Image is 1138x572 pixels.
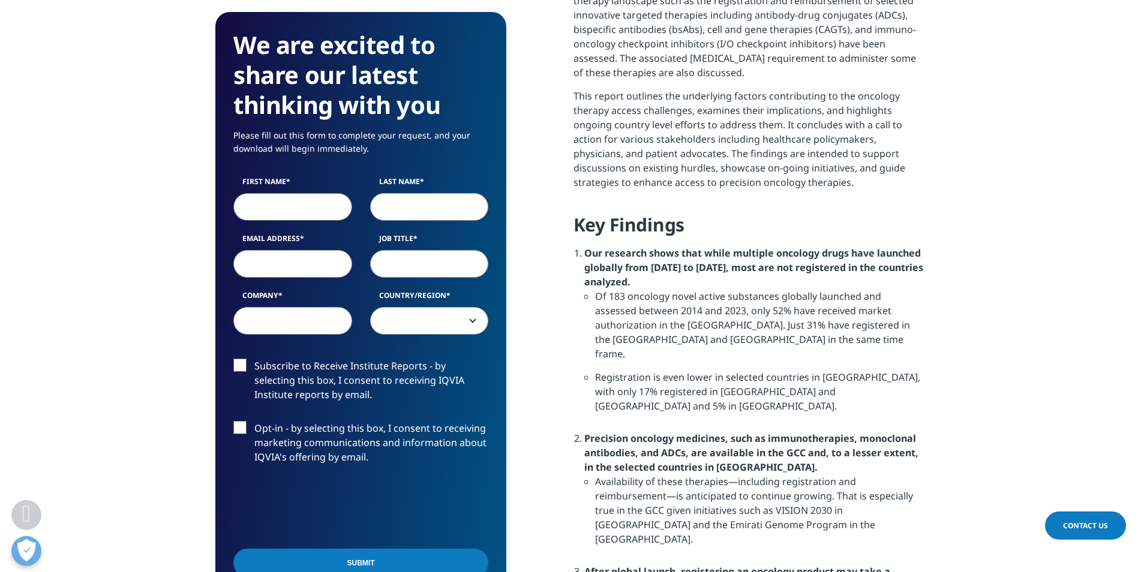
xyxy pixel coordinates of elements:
p: Please fill out this form to complete your request, and your download will begin immediately. [233,129,488,164]
label: Subscribe to Receive Institute Reports - by selecting this box, I consent to receiving IQVIA Inst... [233,359,488,408]
strong: Our research shows that while multiple oncology drugs have launched globally from [DATE] to [DATE... [584,246,923,288]
label: Country/Region [370,290,489,307]
h3: We are excited to share our latest thinking with you [233,30,488,120]
span: Contact Us [1063,520,1108,531]
button: Open Preferences [11,536,41,566]
label: Company [233,290,352,307]
li: Of 183 oncology novel active substances globally launched and assessed between 2014 and 2023, onl... [595,289,923,370]
strong: Precision oncology medicines, such as immunotherapies, monoclonal antibodies, and ADCs, are avail... [584,432,918,474]
label: Email Address [233,233,352,250]
li: Registration is even lower in selected countries in [GEOGRAPHIC_DATA], with only 17% registered i... [595,370,923,422]
h4: Key Findings [573,213,923,246]
iframe: reCAPTCHA [233,483,416,530]
label: Opt-in - by selecting this box, I consent to receiving marketing communications and information a... [233,421,488,471]
label: Last Name [370,176,489,193]
li: Availability of these therapies—including registration and reimbursement—is anticipated to contin... [595,474,923,555]
label: First Name [233,176,352,193]
label: Job Title [370,233,489,250]
p: This report outlines the underlying factors contributing to the oncology therapy access challenge... [573,89,923,198]
a: Contact Us [1045,511,1126,540]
